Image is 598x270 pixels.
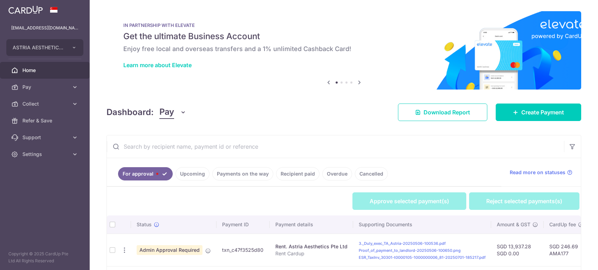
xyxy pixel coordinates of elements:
a: Learn more about Elevate [123,62,192,69]
input: Search by recipient name, payment id or reference [107,135,564,158]
h4: Dashboard: [106,106,154,119]
td: txn_c47f3525d80 [216,234,270,266]
a: Payments on the way [212,167,273,180]
a: Download Report [398,104,487,121]
p: [EMAIL_ADDRESS][DOMAIN_NAME] [11,24,78,31]
button: ASTRIA AESTHETICS PTE. LTD. [6,39,83,56]
a: For approval [118,167,173,180]
a: Proof_of_payment_to_landlord-20250506-100650.png [359,248,461,253]
a: Overdue [322,167,352,180]
a: Cancelled [355,167,388,180]
div: Rent. Astria Aesthetics Pte Ltd [275,243,348,250]
span: Pay [22,84,69,91]
span: CardUp fee [549,221,576,228]
span: Amount & GST [497,221,530,228]
th: Payment details [270,215,353,234]
span: ASTRIA AESTHETICS PTE. LTD. [13,44,64,51]
button: Pay [159,106,186,119]
th: Payment ID [216,215,270,234]
span: Pay [159,106,174,119]
td: SGD 13,937.28 SGD 0.00 [491,234,544,266]
span: Create Payment [521,108,564,116]
span: Support [22,134,69,141]
span: Home [22,67,69,74]
a: Create Payment [496,104,581,121]
a: Recipient paid [276,167,319,180]
span: Refer & Save [22,117,69,124]
span: Settings [22,151,69,158]
th: Supporting Documents [353,215,491,234]
span: Collect [22,100,69,107]
h5: Get the ultimate Business Account [123,31,564,42]
a: 3._Duly_exec_TA_Astria-20250506-100536.pdf [359,241,446,246]
span: Read more on statuses [510,169,565,176]
img: CardUp [8,6,43,14]
a: Read more on statuses [510,169,572,176]
span: Admin Approval Required [137,245,202,255]
a: ESR_TaxInv_30301-t0000105-1000000006_81-20250701-185217.pdf [359,255,486,260]
h6: Enjoy free local and overseas transfers and a 1% unlimited Cashback Card! [123,45,564,53]
p: Rent Cardup [275,250,348,257]
span: Status [137,221,152,228]
img: Renovation banner [106,11,581,90]
a: Upcoming [176,167,209,180]
span: Download Report [424,108,470,116]
p: IN PARTNERSHIP WITH ELEVATE [123,22,564,28]
td: SGD 246.69 AMA177 [544,234,589,266]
